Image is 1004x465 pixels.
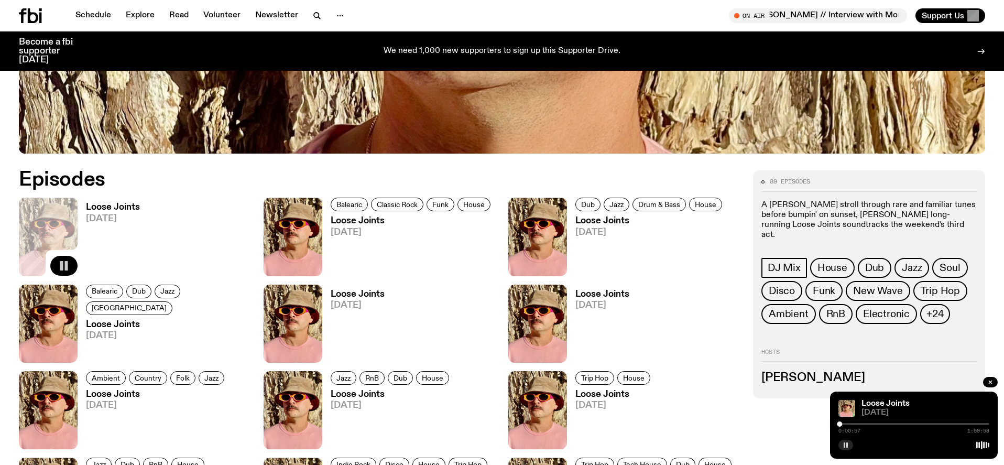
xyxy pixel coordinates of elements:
[86,214,140,223] span: [DATE]
[894,258,929,278] a: Jazz
[861,409,989,417] span: [DATE]
[78,320,251,363] a: Loose Joints[DATE]
[331,390,452,399] h3: Loose Joints
[567,217,725,276] a: Loose Joints[DATE]
[331,290,385,299] h3: Loose Joints
[135,374,161,382] span: Country
[119,8,161,23] a: Explore
[567,290,629,363] a: Loose Joints[DATE]
[932,258,967,278] a: Soul
[581,374,608,382] span: Trip Hop
[204,374,219,382] span: Jazz
[838,428,860,434] span: 0:00:57
[575,217,725,225] h3: Loose Joints
[199,371,224,385] a: Jazz
[846,281,910,301] a: New Wave
[432,201,449,209] span: Funk
[922,11,964,20] span: Support Us
[176,374,190,382] span: Folk
[915,8,985,23] button: Support Us
[463,201,485,209] span: House
[617,371,650,385] a: House
[819,304,853,324] a: RnB
[761,372,977,384] h3: [PERSON_NAME]
[609,201,624,209] span: Jazz
[384,47,620,56] p: We need 1,000 new supporters to sign up this Supporter Drive.
[508,371,567,449] img: Tyson stands in front of a paperbark tree wearing orange sunglasses, a suede bucket hat and a pin...
[331,198,368,211] a: Balearic
[170,371,195,385] a: Folk
[132,287,146,295] span: Dub
[427,198,454,211] a: Funk
[92,374,120,382] span: Ambient
[729,8,907,23] button: On AirMornings with [PERSON_NAME] // Interview with Momma
[163,8,195,23] a: Read
[129,371,167,385] a: Country
[623,374,645,382] span: House
[761,258,807,278] a: DJ Mix
[926,308,944,320] span: +24
[69,8,117,23] a: Schedule
[331,228,494,237] span: [DATE]
[810,258,855,278] a: House
[508,198,567,276] img: Tyson stands in front of a paperbark tree wearing orange sunglasses, a suede bucket hat and a pin...
[394,374,407,382] span: Dub
[575,390,653,399] h3: Loose Joints
[19,285,78,363] img: Tyson stands in front of a paperbark tree wearing orange sunglasses, a suede bucket hat and a pin...
[92,287,117,295] span: Balearic
[838,400,855,417] img: Tyson stands in front of a paperbark tree wearing orange sunglasses, a suede bucket hat and a pin...
[197,8,247,23] a: Volunteer
[805,281,843,301] a: Funk
[632,198,686,211] a: Drum & Bass
[377,201,418,209] span: Classic Rock
[264,371,322,449] img: Tyson stands in front of a paperbark tree wearing orange sunglasses, a suede bucket hat and a pin...
[160,287,174,295] span: Jazz
[457,198,490,211] a: House
[902,262,922,274] span: Jazz
[86,401,227,410] span: [DATE]
[920,304,950,324] button: +24
[761,281,802,301] a: Disco
[86,301,172,315] a: [GEOGRAPHIC_DATA]
[86,320,251,329] h3: Loose Joints
[921,285,960,297] span: Trip Hop
[769,285,795,297] span: Disco
[365,374,379,382] span: RnB
[19,38,86,64] h3: Become a fbi supporter [DATE]
[761,200,977,241] p: A [PERSON_NAME] stroll through rare and familiar tunes before bumpin' on sunset, [PERSON_NAME] lo...
[86,371,126,385] a: Ambient
[86,331,251,340] span: [DATE]
[19,371,78,449] img: Tyson stands in front of a paperbark tree wearing orange sunglasses, a suede bucket hat and a pin...
[322,390,452,449] a: Loose Joints[DATE]
[331,301,385,310] span: [DATE]
[249,8,304,23] a: Newsletter
[940,262,960,274] span: Soul
[86,203,140,212] h3: Loose Joints
[264,285,322,363] img: Tyson stands in front of a paperbark tree wearing orange sunglasses, a suede bucket hat and a pin...
[575,290,629,299] h3: Loose Joints
[567,390,653,449] a: Loose Joints[DATE]
[371,198,423,211] a: Classic Rock
[78,203,140,276] a: Loose Joints[DATE]
[770,179,810,185] span: 89 episodes
[336,374,351,382] span: Jazz
[581,201,595,209] span: Dub
[422,374,443,382] span: House
[575,228,725,237] span: [DATE]
[416,371,449,385] a: House
[126,285,151,298] a: Dub
[689,198,722,211] a: House
[264,198,322,276] img: Tyson stands in front of a paperbark tree wearing orange sunglasses, a suede bucket hat and a pin...
[508,285,567,363] img: Tyson stands in front of a paperbark tree wearing orange sunglasses, a suede bucket hat and a pin...
[86,390,227,399] h3: Loose Joints
[322,290,385,363] a: Loose Joints[DATE]
[865,262,884,274] span: Dub
[604,198,629,211] a: Jazz
[761,349,977,362] h2: Hosts
[817,262,847,274] span: House
[331,217,494,225] h3: Loose Joints
[769,308,809,320] span: Ambient
[575,198,601,211] a: Dub
[813,285,835,297] span: Funk
[761,304,816,324] a: Ambient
